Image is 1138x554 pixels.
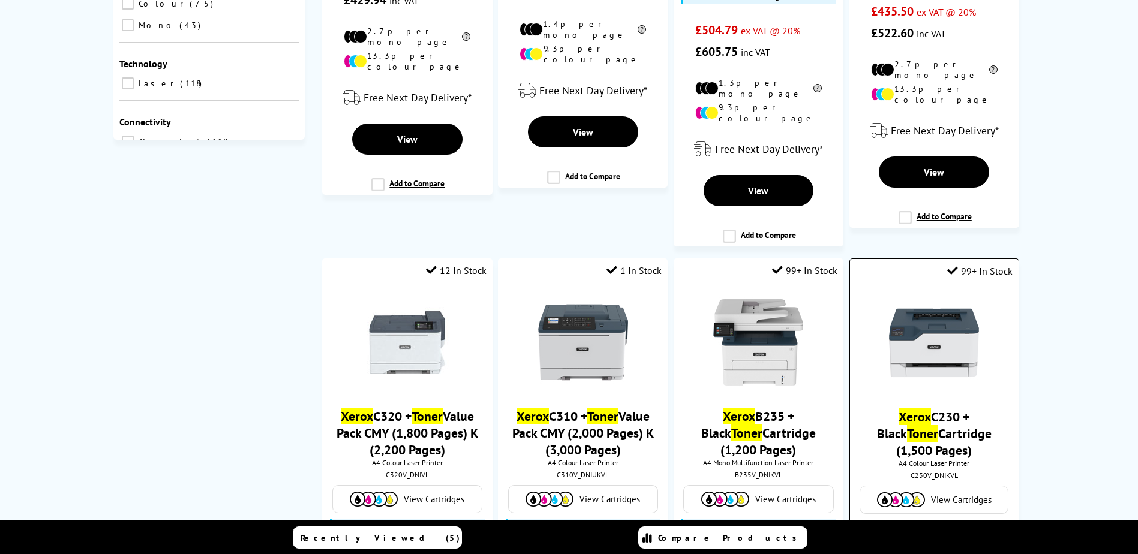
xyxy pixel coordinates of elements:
[772,264,837,276] div: 99+ In Stock
[877,492,925,507] img: Cartridges
[341,408,373,424] mark: Xerox
[871,59,998,80] li: 2.7p per mono page
[704,175,814,206] a: View
[579,493,640,505] span: View Cartridges
[504,74,662,107] div: modal_delivery
[122,19,134,31] input: Mono 43
[404,493,464,505] span: View Cartridges
[907,425,938,442] mark: Toner
[899,211,972,234] label: Add to Compare
[879,156,989,188] a: View
[638,526,807,549] a: Compare Products
[741,25,800,37] span: ex VAT @ 20%
[606,264,662,276] div: 1 In Stock
[293,526,462,549] a: Recently Viewed (5)
[119,116,171,128] span: Connectivity
[748,185,768,197] span: View
[680,458,837,467] span: A4 Mono Multifunction Laser Printer
[547,171,620,194] label: Add to Compare
[695,22,738,38] span: £504.79
[871,83,998,105] li: 13.3p per colour page
[136,78,179,89] span: Laser
[207,136,232,147] span: 118
[328,81,486,115] div: modal_delivery
[122,136,134,147] input: Airprint 118
[701,408,816,458] a: XeroxB235 + BlackTonerCartridge (1,200 Pages)
[573,126,593,138] span: View
[504,458,662,467] span: A4 Colour Laser Printer
[539,83,647,97] span: Free Next Day Delivery*
[301,532,460,543] span: Recently Viewed (5)
[680,133,837,166] div: modal_delivery
[515,492,651,507] a: View Cartridges
[695,102,822,124] li: 9.3p per colour page
[856,459,1013,468] span: A4 Colour Laser Printer
[877,408,992,459] a: XeroxC230 + BlackTonerCartridge (1,500 Pages)
[723,408,755,424] mark: Xerox
[122,77,134,89] input: Laser 118
[889,298,979,388] img: Xerox-C230-Front-Main-Small.jpg
[917,28,946,40] span: inc VAT
[723,230,796,252] label: Add to Compare
[871,25,914,41] span: £522.60
[344,26,470,47] li: 2.7p per mono page
[695,77,822,99] li: 1.3p per mono page
[526,492,573,507] img: Cartridges
[917,6,976,18] span: ex VAT @ 20%
[179,20,203,31] span: 43
[426,264,487,276] div: 12 In Stock
[371,178,445,201] label: Add to Compare
[520,19,646,40] li: 1.4p per mono page
[658,532,803,543] span: Compare Products
[713,297,803,387] img: Xerox-B235-Front-Main-Small.jpg
[520,43,646,65] li: 9.3p per colour page
[683,470,834,479] div: B235V_DNIKVL
[931,494,992,505] span: View Cartridges
[690,492,827,507] a: View Cartridges
[512,408,654,458] a: XeroxC310 +TonerValue Pack CMY (2,000 Pages) K (3,000 Pages)
[741,46,770,58] span: inc VAT
[119,58,167,70] span: Technology
[899,408,931,425] mark: Xerox
[352,124,463,155] a: View
[731,424,762,441] mark: Toner
[364,91,472,104] span: Free Next Day Delivery*
[136,20,178,31] span: Mono
[412,408,443,424] mark: Toner
[538,297,628,387] img: Xerox-C310-Front-Small.jpg
[528,116,638,147] a: View
[695,44,738,59] span: £605.75
[339,492,476,507] a: View Cartridges
[715,142,823,156] span: Free Next Day Delivery*
[891,124,999,137] span: Free Next Day Delivery*
[507,470,659,479] div: C310V_DNIUKVL
[362,297,452,387] img: xerox-c320-front-small.jpg
[331,470,483,479] div: C320V_DNIVL
[587,408,618,424] mark: Toner
[517,408,549,424] mark: Xerox
[337,408,478,458] a: XeroxC320 +TonerValue Pack CMY (1,800 Pages) K (2,200 Pages)
[328,458,486,467] span: A4 Colour Laser Printer
[866,492,1002,507] a: View Cartridges
[871,4,914,19] span: £435.50
[855,114,1013,147] div: modal_delivery
[180,78,205,89] span: 118
[344,50,470,72] li: 13.3p per colour page
[397,133,418,145] span: View
[859,471,1010,480] div: C230V_DNIKVL
[136,136,206,147] span: Airprint
[924,166,944,178] span: View
[755,493,816,505] span: View Cartridges
[947,265,1013,277] div: 99+ In Stock
[701,492,749,507] img: Cartridges
[350,492,398,507] img: Cartridges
